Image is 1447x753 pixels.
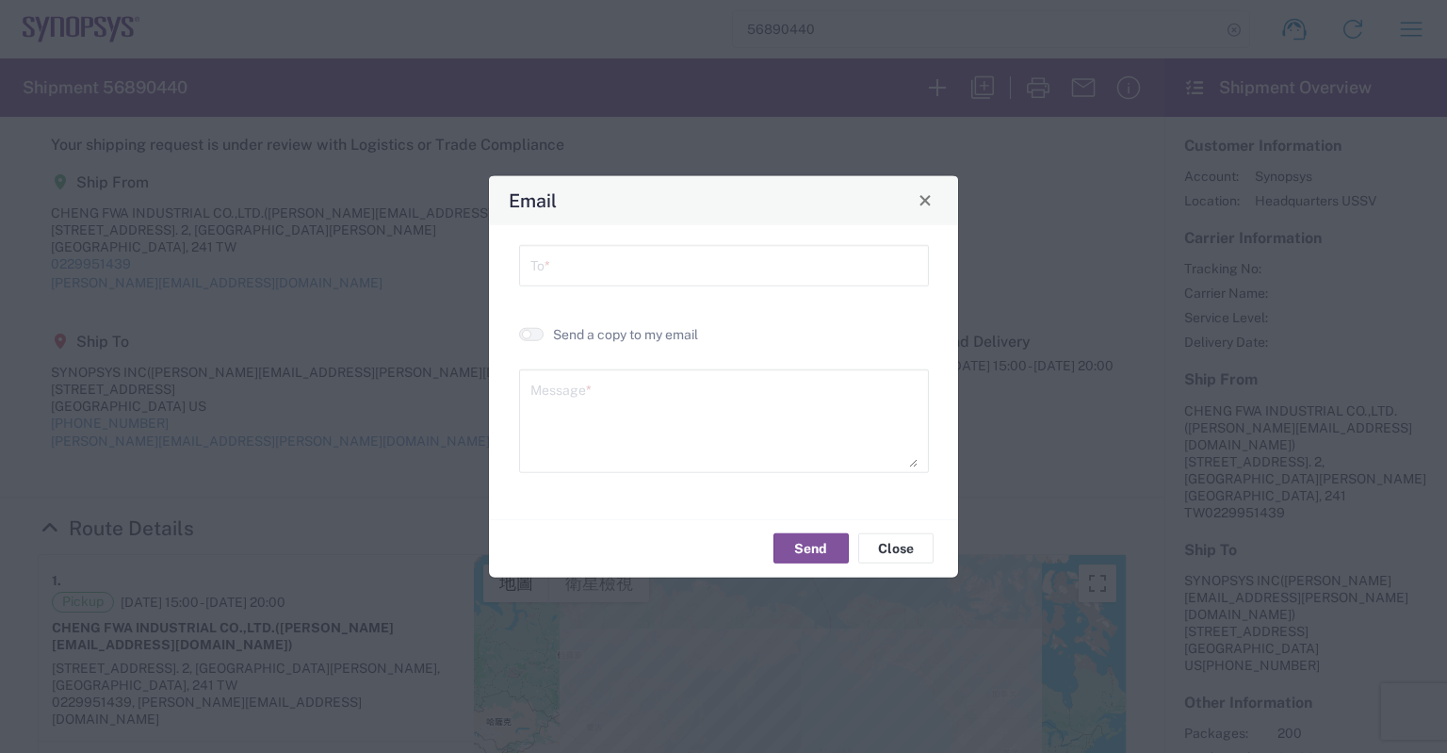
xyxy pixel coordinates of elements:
h4: Email [509,187,557,214]
label: Send a copy to my email [553,325,698,342]
button: Send [773,533,849,564]
button: Close [858,533,934,564]
button: Close [912,187,938,213]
